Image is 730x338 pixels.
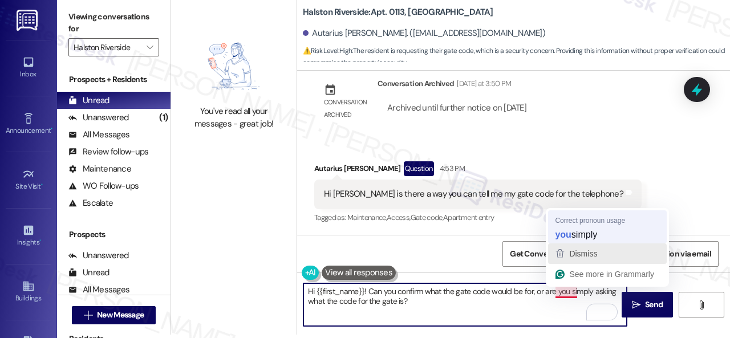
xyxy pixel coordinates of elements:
div: All Messages [68,129,129,141]
div: Unanswered [68,250,129,262]
div: Maintenance [68,163,131,175]
div: Review follow-ups [68,146,148,158]
div: Conversation archived [324,96,368,121]
span: Apartment entry [443,213,494,222]
div: You've read all your messages - great job! [184,105,284,130]
div: Hi [PERSON_NAME] is there a way you can tell me my gate code for the telephone? [324,188,623,200]
i:  [147,43,153,52]
img: empty-state [189,32,279,100]
div: Unread [68,95,109,107]
span: • [51,125,52,133]
button: Get Conversation Link [502,241,596,267]
span: Maintenance , [347,213,387,222]
div: [DATE] at 3:50 PM [454,78,511,89]
div: Conversation Archived [378,78,454,89]
div: Unread [68,267,109,279]
label: Viewing conversations for [68,8,159,38]
div: 4:53 PM [437,162,465,174]
div: Prospects + Residents [57,74,171,85]
a: Inbox [6,52,51,83]
div: (1) [156,109,171,127]
span: New Message [97,309,144,321]
a: Insights • [6,221,51,251]
span: Get Conversation Link [510,248,589,260]
textarea: To enrich screen reader interactions, please activate Accessibility in Grammarly extension settings [303,283,627,326]
div: Escalate [68,197,113,209]
i:  [632,300,640,310]
div: WO Follow-ups [68,180,139,192]
span: Access , [387,213,410,222]
img: ResiDesk Logo [17,10,40,31]
span: • [39,237,41,245]
div: Archived until further notice on [DATE] [386,102,528,114]
div: All Messages [68,284,129,296]
div: Unanswered [68,112,129,124]
i:  [697,300,705,310]
a: Buildings [6,276,51,307]
strong: ⚠️ Risk Level: High [303,46,352,55]
span: Send [645,299,663,311]
span: Gate code , [411,213,444,222]
button: New Message [72,306,156,324]
i:  [84,311,92,320]
b: Halston Riverside: Apt. 0113, [GEOGRAPHIC_DATA] [303,6,493,18]
div: Question [404,161,434,176]
a: Site Visit • [6,165,51,196]
span: • [41,181,43,189]
div: Tagged as: [314,209,642,226]
div: Autarius [PERSON_NAME] [314,161,642,180]
span: : The resident is requesting their gate code, which is a security concern. Providing this informa... [303,45,730,70]
input: All communities [74,38,141,56]
button: Send [622,292,673,317]
div: Autarius [PERSON_NAME]. ([EMAIL_ADDRESS][DOMAIN_NAME]) [303,27,545,39]
div: Prospects [57,229,171,241]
